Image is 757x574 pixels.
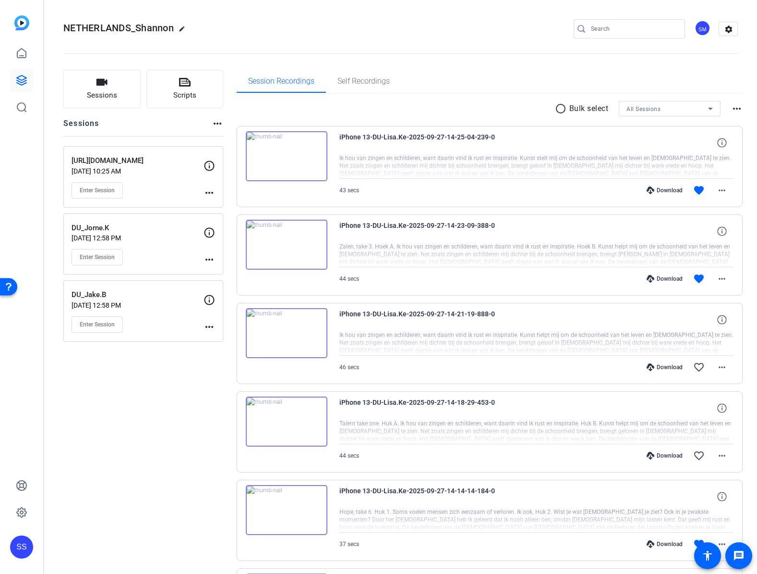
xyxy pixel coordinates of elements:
mat-icon: favorite [693,185,705,196]
img: thumb-nail [246,308,327,358]
button: Enter Session [72,316,123,333]
div: Download [642,187,687,194]
p: [DATE] 12:58 PM [72,234,204,242]
span: 46 secs [339,364,359,371]
mat-icon: favorite_border [693,450,705,462]
mat-icon: more_horiz [204,187,215,199]
span: 44 secs [339,275,359,282]
input: Search [591,23,677,35]
button: Sessions [63,70,141,108]
p: [URL][DOMAIN_NAME] [72,155,204,166]
span: iPhone 13-DU-Lisa.Ke-2025-09-27-14-18-29-453-0 [339,397,517,420]
mat-icon: accessibility [702,550,713,562]
span: 37 secs [339,541,359,548]
button: Enter Session [72,182,123,199]
span: iPhone 13-DU-Lisa.Ke-2025-09-27-14-14-14-184-0 [339,485,517,508]
img: thumb-nail [246,397,327,447]
ngx-avatar: Shannon Mura [695,20,711,37]
mat-icon: more_horiz [212,118,223,129]
mat-icon: more_horiz [716,538,728,550]
span: Enter Session [80,321,115,328]
span: iPhone 13-DU-Lisa.Ke-2025-09-27-14-21-19-888-0 [339,308,517,331]
div: Download [642,275,687,283]
span: 43 secs [339,187,359,194]
span: iPhone 13-DU-Lisa.Ke-2025-09-27-14-25-04-239-0 [339,131,517,154]
div: Download [642,363,687,371]
span: Session Recordings [248,77,314,85]
span: Sessions [87,90,117,101]
span: Self Recordings [337,77,390,85]
button: Enter Session [72,249,123,265]
span: Enter Session [80,187,115,194]
mat-icon: more_horiz [204,321,215,333]
mat-icon: more_horiz [716,273,728,285]
mat-icon: more_horiz [731,103,743,114]
div: Download [642,452,687,460]
span: All Sessions [626,106,661,112]
span: Enter Session [80,253,115,261]
mat-icon: favorite [693,273,705,285]
mat-icon: edit [179,25,190,37]
span: iPhone 13-DU-Lisa.Ke-2025-09-27-14-23-09-388-0 [339,220,517,243]
p: Bulk select [569,103,609,114]
img: blue-gradient.svg [14,15,29,30]
img: thumb-nail [246,220,327,270]
mat-icon: favorite [693,538,705,550]
button: Scripts [146,70,224,108]
div: SS [10,536,33,559]
p: [DATE] 10:25 AM [72,167,204,175]
mat-icon: radio_button_unchecked [555,103,569,114]
img: thumb-nail [246,485,327,535]
div: Download [642,540,687,548]
mat-icon: more_horiz [716,450,728,462]
div: SM [695,20,710,36]
mat-icon: more_horiz [716,362,728,373]
mat-icon: favorite_border [693,362,705,373]
mat-icon: settings [719,22,738,37]
p: DU_Jake.B [72,289,204,300]
mat-icon: more_horiz [716,185,728,196]
p: [DATE] 12:58 PM [72,301,204,309]
h2: Sessions [63,118,99,136]
p: DU_Jorne.K [72,223,204,234]
mat-icon: more_horiz [204,254,215,265]
mat-icon: message [733,550,745,562]
img: thumb-nail [246,131,327,181]
span: NETHERLANDS_Shannon [63,22,174,34]
span: 44 secs [339,452,359,459]
span: Scripts [173,90,196,101]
